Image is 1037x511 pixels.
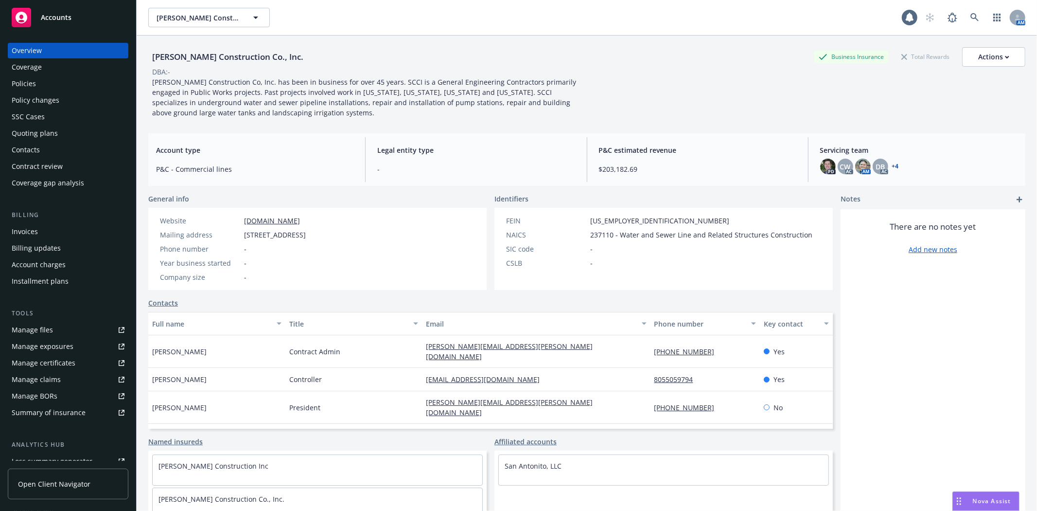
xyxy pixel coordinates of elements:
a: Start snowing [920,8,940,27]
a: Manage exposures [8,339,128,354]
div: Tools [8,309,128,318]
div: Business Insurance [814,51,889,63]
a: Billing updates [8,240,128,256]
span: 237110 - Water and Sewer Line and Related Structures Construction [590,230,812,240]
a: Coverage [8,59,128,75]
a: Named insureds [148,437,203,447]
span: Yes [773,347,785,357]
div: Billing updates [12,240,61,256]
a: Manage files [8,322,128,338]
div: Analytics hub [8,440,128,450]
a: add [1014,194,1025,205]
div: Contract review [12,159,63,174]
div: FEIN [506,216,586,226]
span: [PERSON_NAME] Construction Co, Inc. has been in business for over 45 years. SCCI is a General Eng... [152,77,578,117]
button: Actions [962,47,1025,67]
div: Website [160,216,240,226]
a: Accounts [8,4,128,31]
div: SSC Cases [12,109,45,125]
div: CSLB [506,258,586,268]
button: Title [285,312,422,335]
div: Total Rewards [896,51,954,63]
a: Manage BORs [8,388,128,404]
a: Policy changes [8,92,128,108]
span: - [590,244,593,254]
span: Identifiers [494,194,528,204]
div: Policy changes [12,92,59,108]
a: Contract review [8,159,128,174]
span: General info [148,194,189,204]
a: Policies [8,76,128,91]
a: [DOMAIN_NAME] [244,216,300,225]
a: [PERSON_NAME] Construction Inc [158,461,268,471]
div: Key contact [764,319,818,329]
span: Nova Assist [973,497,1011,505]
span: Open Client Navigator [18,479,90,489]
span: - [590,258,593,268]
button: [PERSON_NAME] Construction Co., Inc. [148,8,270,27]
div: Company size [160,272,240,282]
span: DB [876,162,885,172]
span: P&C - Commercial lines [156,164,353,174]
a: San Antonito, LLC [505,461,562,471]
span: Controller [289,374,322,384]
a: Overview [8,43,128,58]
span: [PERSON_NAME] Construction Co., Inc. [157,13,241,23]
span: CW [840,162,851,172]
a: SSC Cases [8,109,128,125]
a: [PERSON_NAME][EMAIL_ADDRESS][PERSON_NAME][DOMAIN_NAME] [426,342,593,361]
div: Contacts [12,142,40,158]
span: [PERSON_NAME] [152,374,207,384]
div: Manage claims [12,372,61,387]
a: +4 [892,164,899,169]
a: Affiliated accounts [494,437,557,447]
span: Notes [841,194,861,205]
div: Manage BORs [12,388,57,404]
a: 8055059794 [654,375,701,384]
div: NAICS [506,230,586,240]
div: Title [289,319,408,329]
button: Key contact [760,312,833,335]
span: President [289,402,320,413]
a: Search [965,8,984,27]
a: [PHONE_NUMBER] [654,347,722,356]
div: Year business started [160,258,240,268]
a: Installment plans [8,274,128,289]
button: Phone number [650,312,760,335]
div: Coverage gap analysis [12,175,84,191]
span: Accounts [41,14,71,21]
span: [PERSON_NAME] [152,347,207,357]
div: Phone number [160,244,240,254]
div: DBA: - [152,67,170,77]
a: Manage certificates [8,355,128,371]
span: Servicing team [820,145,1018,155]
a: Quoting plans [8,126,128,141]
div: Account charges [12,257,66,273]
span: Legal entity type [377,145,575,155]
span: - [244,272,246,282]
div: Email [426,319,635,329]
a: [EMAIL_ADDRESS][DOMAIN_NAME] [426,375,547,384]
div: SIC code [506,244,586,254]
button: Nova Assist [952,492,1019,511]
a: Invoices [8,224,128,239]
span: $203,182.69 [599,164,796,174]
div: Manage certificates [12,355,75,371]
div: Policies [12,76,36,91]
a: Contacts [8,142,128,158]
a: [PERSON_NAME] Construction Co., Inc. [158,494,284,504]
span: [US_EMPLOYER_IDENTIFICATION_NUMBER] [590,216,729,226]
button: Full name [148,312,285,335]
div: Loss summary generator [12,454,92,469]
span: No [773,402,783,413]
div: Installment plans [12,274,69,289]
a: Report a Bug [943,8,962,27]
a: Coverage gap analysis [8,175,128,191]
a: [PHONE_NUMBER] [654,403,722,412]
img: photo [855,159,871,174]
div: [PERSON_NAME] Construction Co., Inc. [148,51,307,63]
span: There are no notes yet [890,221,976,233]
div: Billing [8,210,128,220]
span: Yes [773,374,785,384]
